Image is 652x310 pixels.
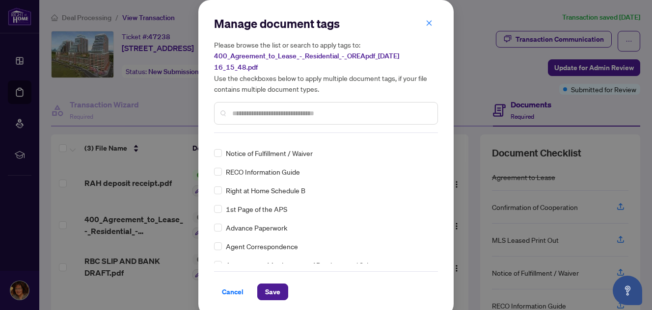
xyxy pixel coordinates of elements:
span: Advance Paperwork [226,222,287,233]
h2: Manage document tags [214,16,438,31]
span: 400_Agreement_to_Lease_-_Residential_-_OREApdf_[DATE] 16_15_48.pdf [214,52,399,72]
span: Agreement of Assignment of Purchase and Sale [226,259,372,270]
h5: Please browse the list or search to apply tags to: Use the checkboxes below to apply multiple doc... [214,39,438,94]
button: Open asap [613,276,642,305]
span: Cancel [222,284,244,300]
span: RECO Information Guide [226,166,300,177]
button: Cancel [214,284,251,300]
span: Notice of Fulfillment / Waiver [226,148,313,158]
span: Agent Correspondence [226,241,298,252]
button: Save [257,284,288,300]
span: 1st Page of the APS [226,204,287,214]
span: Save [265,284,280,300]
span: close [426,20,433,26]
span: Right at Home Schedule B [226,185,305,196]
